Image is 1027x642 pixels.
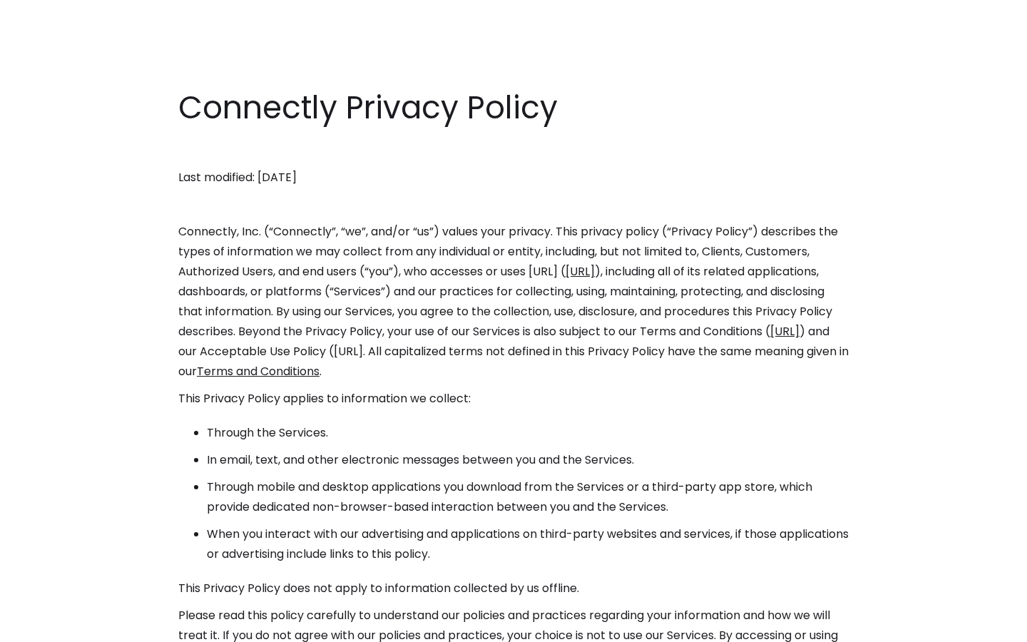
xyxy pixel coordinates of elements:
[178,195,849,215] p: ‍
[566,263,595,280] a: [URL]
[770,323,799,340] a: [URL]
[178,168,849,188] p: Last modified: [DATE]
[178,579,849,598] p: This Privacy Policy does not apply to information collected by us offline.
[207,524,849,564] li: When you interact with our advertising and applications on third-party websites and services, if ...
[178,86,849,130] h1: Connectly Privacy Policy
[178,222,849,382] p: Connectly, Inc. (“Connectly”, “we”, and/or “us”) values your privacy. This privacy policy (“Priva...
[178,141,849,160] p: ‍
[197,363,320,379] a: Terms and Conditions
[207,450,849,470] li: In email, text, and other electronic messages between you and the Services.
[14,616,86,637] aside: Language selected: English
[29,617,86,637] ul: Language list
[207,477,849,517] li: Through mobile and desktop applications you download from the Services or a third-party app store...
[207,423,849,443] li: Through the Services.
[178,389,849,409] p: This Privacy Policy applies to information we collect:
